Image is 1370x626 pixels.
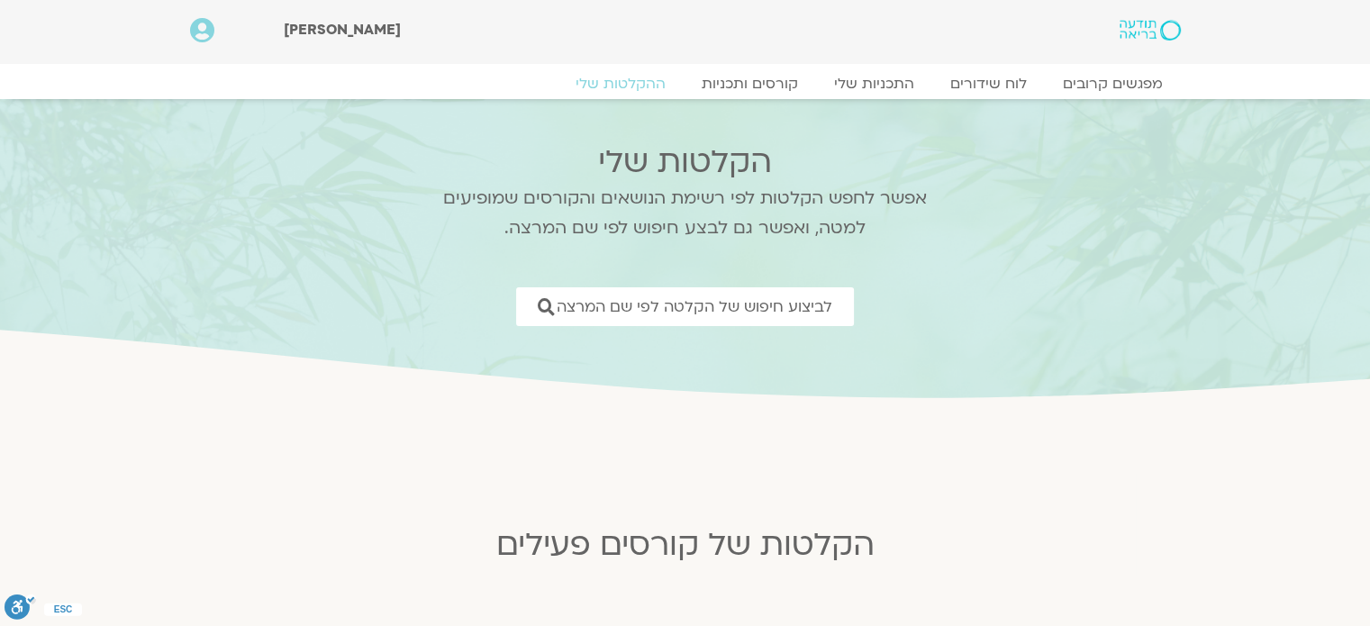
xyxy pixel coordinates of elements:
a: לביצוע חיפוש של הקלטה לפי שם המרצה [516,287,854,326]
a: קורסים ותכניות [684,75,816,93]
a: ההקלטות שלי [558,75,684,93]
a: מפגשים קרובים [1045,75,1181,93]
p: אפשר לחפש הקלטות לפי רשימת הנושאים והקורסים שמופיעים למטה, ואפשר גם לבצע חיפוש לפי שם המרצה. [420,184,951,243]
a: התכניות שלי [816,75,932,93]
h2: הקלטות של קורסים פעילים [244,527,1127,563]
h2: הקלטות שלי [420,144,951,180]
span: לביצוע חיפוש של הקלטה לפי שם המרצה [557,298,832,315]
span: [PERSON_NAME] [284,20,401,40]
a: לוח שידורים [932,75,1045,93]
nav: Menu [190,75,1181,93]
